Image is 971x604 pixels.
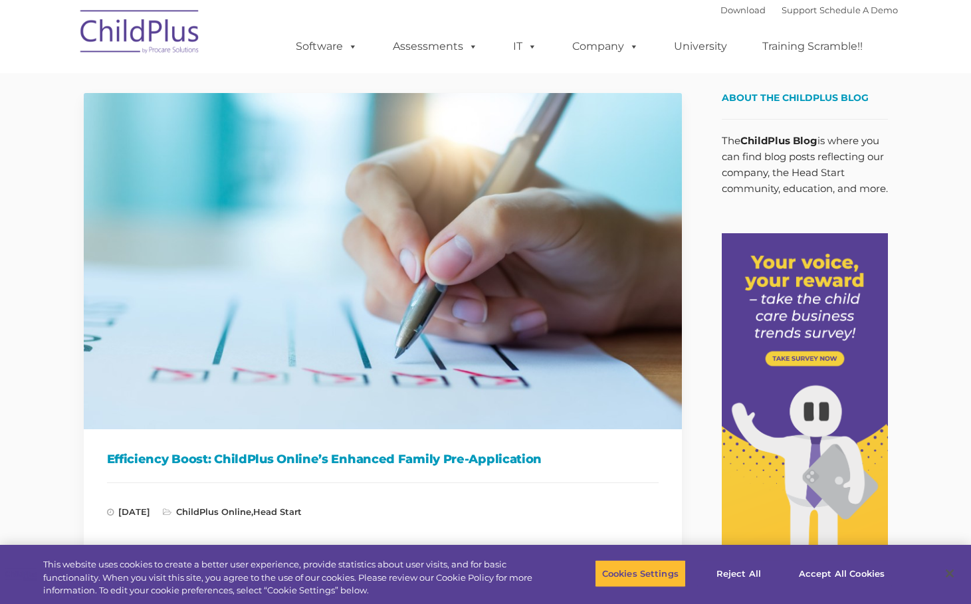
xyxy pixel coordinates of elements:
[500,33,550,60] a: IT
[819,5,898,15] a: Schedule A Demo
[792,559,892,587] button: Accept All Cookies
[163,506,302,517] span: ,
[720,5,898,15] font: |
[661,33,740,60] a: University
[176,506,251,517] a: ChildPlus Online
[935,559,964,588] button: Close
[43,558,534,597] div: This website uses cookies to create a better user experience, provide statistics about user visit...
[107,449,659,469] h1: Efficiency Boost: ChildPlus Online’s Enhanced Family Pre-Application
[107,506,150,517] span: [DATE]
[74,1,207,67] img: ChildPlus by Procare Solutions
[740,134,817,147] strong: ChildPlus Blog
[282,33,371,60] a: Software
[559,33,652,60] a: Company
[749,33,876,60] a: Training Scramble!!
[782,5,817,15] a: Support
[595,559,686,587] button: Cookies Settings
[722,133,888,197] p: The is where you can find blog posts reflecting our company, the Head Start community, education,...
[253,506,302,517] a: Head Start
[720,5,766,15] a: Download
[84,93,682,429] img: Efficiency Boost: ChildPlus Online's Enhanced Family Pre-Application Process - Streamlining Appli...
[379,33,491,60] a: Assessments
[697,559,780,587] button: Reject All
[722,92,869,104] span: About the ChildPlus Blog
